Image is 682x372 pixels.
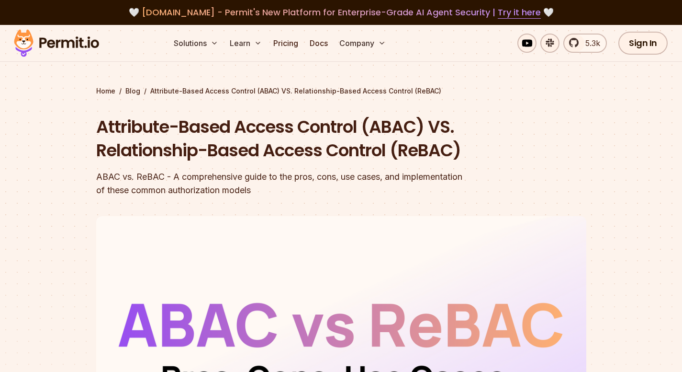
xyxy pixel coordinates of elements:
img: Permit logo [10,27,103,59]
div: / / [96,86,586,96]
button: Learn [226,34,266,53]
button: Company [335,34,390,53]
a: Sign In [618,32,668,55]
span: [DOMAIN_NAME] - Permit's New Platform for Enterprise-Grade AI Agent Security | [142,6,541,18]
h1: Attribute-Based Access Control (ABAC) VS. Relationship-Based Access Control (ReBAC) [96,115,464,163]
a: Blog [125,86,140,96]
div: 🤍 🤍 [23,6,659,19]
a: 5.3k [563,34,607,53]
a: Home [96,86,115,96]
span: 5.3k [580,37,600,49]
a: Docs [306,34,332,53]
a: Try it here [498,6,541,19]
div: ABAC vs. ReBAC - A comprehensive guide to the pros, cons, use cases, and implementation of these ... [96,170,464,197]
a: Pricing [269,34,302,53]
button: Solutions [170,34,222,53]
